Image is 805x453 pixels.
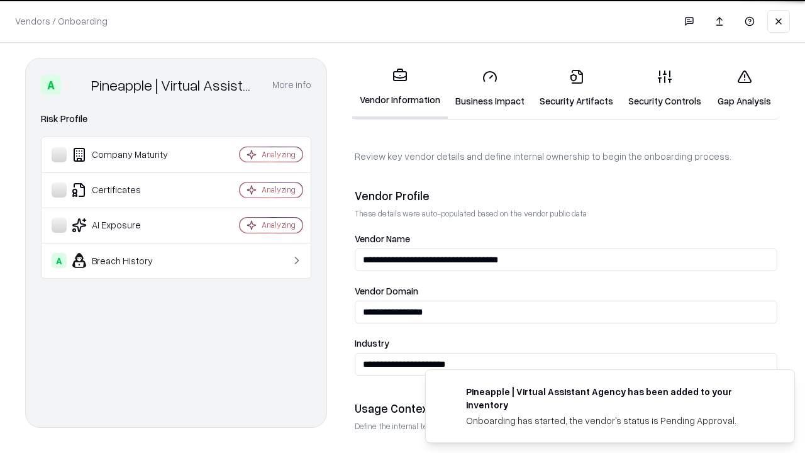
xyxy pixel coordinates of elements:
[52,253,202,268] div: Breach History
[709,59,780,118] a: Gap Analysis
[15,14,108,28] p: Vendors / Onboarding
[355,286,777,296] label: Vendor Domain
[52,253,67,268] div: A
[66,75,86,95] img: Pineapple | Virtual Assistant Agency
[52,182,202,198] div: Certificates
[441,385,456,400] img: trypineapple.com
[466,414,764,427] div: Onboarding has started, the vendor's status is Pending Approval.
[262,220,296,230] div: Analyzing
[532,59,621,118] a: Security Artifacts
[355,401,777,416] div: Usage Context
[355,208,777,219] p: These details were auto-populated based on the vendor public data
[355,234,777,243] label: Vendor Name
[41,111,311,126] div: Risk Profile
[52,218,202,233] div: AI Exposure
[52,147,202,162] div: Company Maturity
[448,59,532,118] a: Business Impact
[262,184,296,195] div: Analyzing
[91,75,257,95] div: Pineapple | Virtual Assistant Agency
[355,150,777,163] p: Review key vendor details and define internal ownership to begin the onboarding process.
[466,385,764,411] div: Pineapple | Virtual Assistant Agency has been added to your inventory
[355,421,777,432] p: Define the internal team and reason for using this vendor. This helps assess business relevance a...
[352,58,448,119] a: Vendor Information
[262,149,296,160] div: Analyzing
[272,74,311,96] button: More info
[41,75,61,95] div: A
[355,188,777,203] div: Vendor Profile
[355,338,777,348] label: Industry
[621,59,709,118] a: Security Controls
